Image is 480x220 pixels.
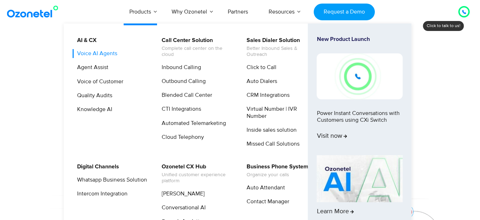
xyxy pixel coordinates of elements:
[157,162,233,185] a: Ozonetel CX HubUnified customer experience platform
[72,91,113,100] a: Quality Audits
[242,105,318,120] a: Virtual Number | IVR Number
[242,140,301,148] a: Missed Call Solutions
[72,49,118,58] a: Voice AI Agents
[242,63,277,72] a: Click to Call
[18,45,462,68] div: Orchestrate Intelligent
[162,46,232,58] span: Complete call center on the cloud
[157,133,205,142] a: Cloud Telephony
[317,36,403,152] a: New Product LaunchPower Instant Conversations with Customers using CXi SwitchVisit now
[18,98,462,106] div: Turn every conversation into a growth engine for your enterprise.
[317,155,403,202] img: AI
[242,126,298,135] a: Inside sales solution
[72,36,98,45] a: AI & CX
[157,91,213,100] a: Blended Call Center
[18,64,462,98] div: Customer Experiences
[317,53,403,99] img: New-Project-17.png
[247,172,308,178] span: Organize your calls
[157,77,207,86] a: Outbound Calling
[242,162,309,179] a: Business Phone SystemOrganize your calls
[72,77,124,86] a: Voice of Customer
[317,132,347,140] span: Visit now
[317,208,354,216] span: Learn More
[72,162,120,171] a: Digital Channels
[242,91,291,100] a: CRM Integrations
[162,172,232,184] span: Unified customer experience platform
[242,77,278,86] a: Auto Dialers
[247,46,317,58] span: Better Inbound Sales & Outreach
[242,36,318,59] a: Sales Dialer SolutionBetter Inbound Sales & Outreach
[72,189,129,198] a: Intercom Integration
[157,119,227,128] a: Automated Telemarketing
[157,203,207,212] a: Conversational AI
[72,63,109,72] a: Agent Assist
[314,4,374,20] a: Request a Demo
[157,189,206,198] a: [PERSON_NAME]
[72,176,148,184] a: Whatsapp Business Solution
[242,183,286,192] a: Auto Attendant
[157,63,202,72] a: Inbound Calling
[157,36,233,59] a: Call Center SolutionComplete call center on the cloud
[157,105,202,114] a: CTI Integrations
[72,105,113,114] a: Knowledge AI
[242,197,290,206] a: Contact Manager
